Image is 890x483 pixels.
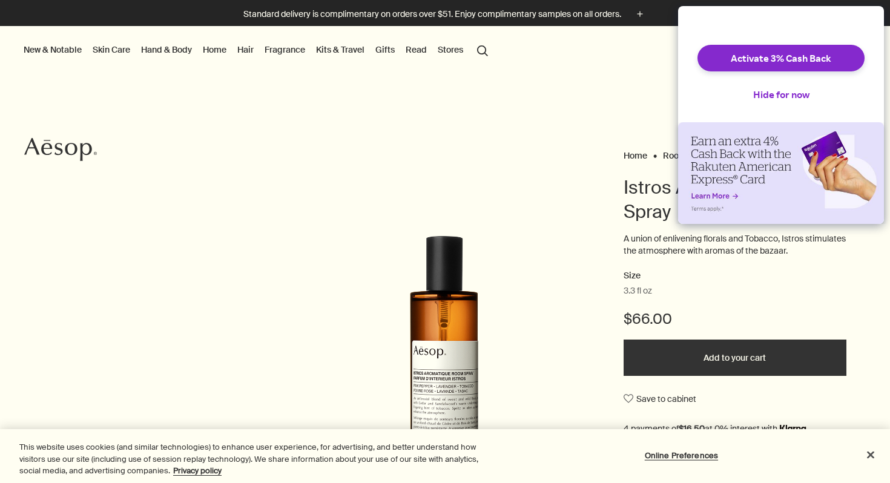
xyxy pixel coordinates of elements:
[262,42,308,57] a: Fragrance
[663,150,716,156] a: Room Sprays
[857,441,884,468] button: Close
[624,269,846,283] h2: Size
[314,42,367,57] a: Kits & Travel
[624,176,846,224] h1: Istros Aromatique Room Spray
[24,137,97,162] svg: Aesop
[21,26,493,74] nav: primary
[472,38,493,61] button: Open search
[90,42,133,57] a: Skin Care
[243,7,647,21] button: Standard delivery is complimentary on orders over $51. Enjoy complimentary samples on all orders.
[243,8,621,21] p: Standard delivery is complimentary on orders over $51. Enjoy complimentary samples on all orders.
[624,388,696,410] button: Save to cabinet
[139,42,194,57] a: Hand & Body
[624,340,846,376] button: Add to your cart - $66.00
[403,42,429,57] a: Read
[624,150,647,156] a: Home
[200,42,229,57] a: Home
[373,42,397,57] a: Gifts
[624,309,672,329] span: $66.00
[235,42,256,57] a: Hair
[644,443,719,467] button: Online Preferences, Opens the preference center dialog
[624,233,846,257] p: A union of enlivening florals and Tobacco, Istros stimulates the atmosphere with aromas of the ba...
[173,465,222,476] a: More information about your privacy, opens in a new tab
[21,134,100,168] a: Aesop
[435,42,466,57] button: Stores
[624,285,652,297] span: 3.3 fl oz
[21,42,84,57] button: New & Notable
[19,441,490,477] div: This website uses cookies (and similar technologies) to enhance user experience, for advertising,...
